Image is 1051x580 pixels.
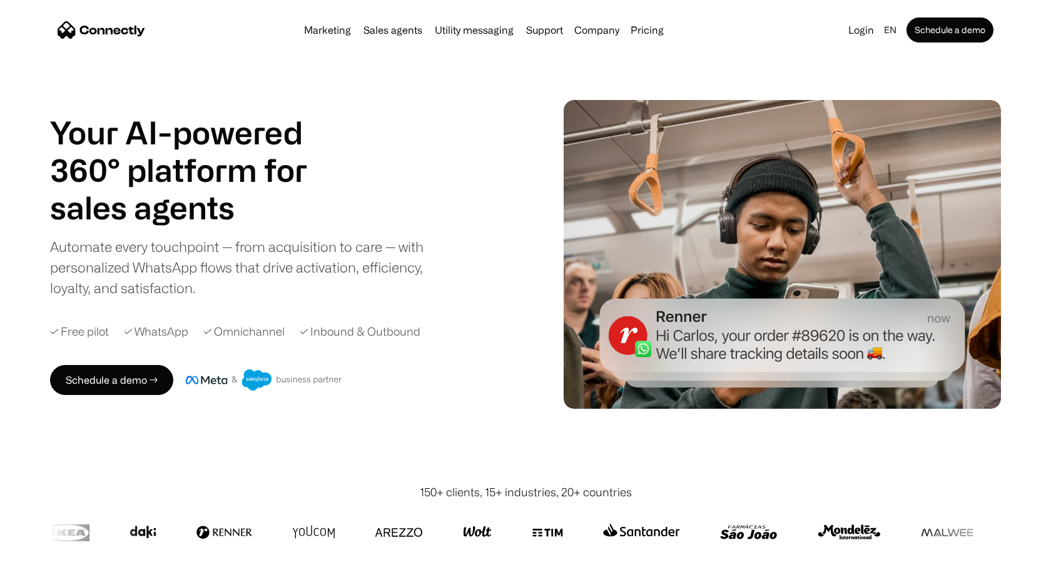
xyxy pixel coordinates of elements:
[50,236,444,298] div: Automate every touchpoint — from acquisition to care — with personalized WhatsApp flows that driv...
[50,189,338,226] div: 1 of 4
[50,114,338,189] h1: Your AI-powered 360° platform for
[25,558,75,576] ul: Language list
[884,21,896,39] div: en
[906,17,993,42] a: Schedule a demo
[300,323,420,340] div: ✓ Inbound & Outbound
[50,323,109,340] div: ✓ Free pilot
[50,189,338,226] h1: sales agents
[574,21,619,39] div: Company
[430,25,519,35] a: Utility messaging
[50,189,338,226] div: carousel
[843,21,879,39] a: Login
[58,21,145,39] a: home
[124,323,188,340] div: ✓ WhatsApp
[420,484,632,501] div: 150+ clients, 15+ industries, 20+ countries
[521,25,568,35] a: Support
[50,365,173,395] a: Schedule a demo →
[203,323,285,340] div: ✓ Omnichannel
[626,25,669,35] a: Pricing
[571,21,623,39] div: Company
[879,21,904,39] div: en
[358,25,427,35] a: Sales agents
[186,369,342,391] img: Meta and Salesforce business partner badge.
[299,25,356,35] a: Marketing
[13,557,75,576] aside: Language selected: English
